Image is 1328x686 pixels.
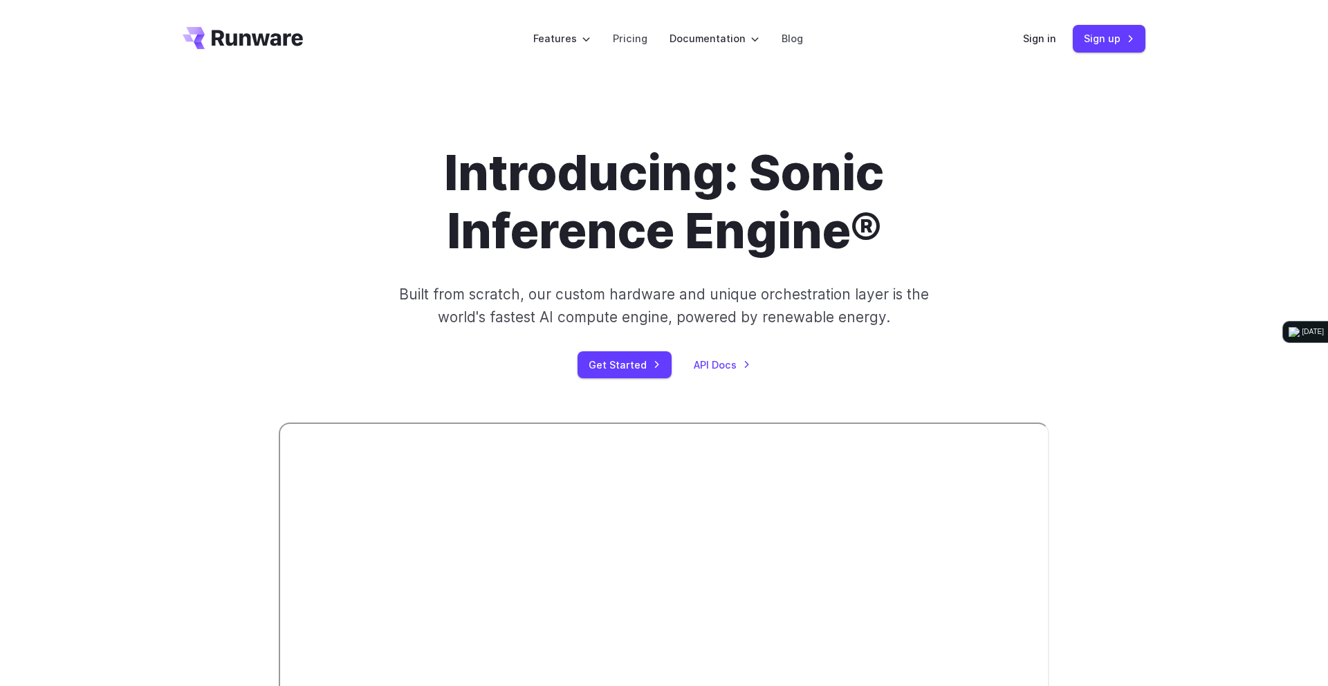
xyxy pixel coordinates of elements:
[694,357,750,373] a: API Docs
[394,283,934,329] p: Built from scratch, our custom hardware and unique orchestration layer is the world's fastest AI ...
[782,30,803,46] a: Blog
[533,30,591,46] label: Features
[613,30,647,46] a: Pricing
[279,144,1049,261] h1: Introducing: Sonic Inference Engine®
[578,351,672,378] a: Get Started
[1023,30,1056,46] a: Sign in
[670,30,759,46] label: Documentation
[1302,326,1324,337] div: [DATE]
[1073,25,1145,52] a: Sign up
[183,27,303,49] a: Go to /
[1289,327,1300,337] img: logo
